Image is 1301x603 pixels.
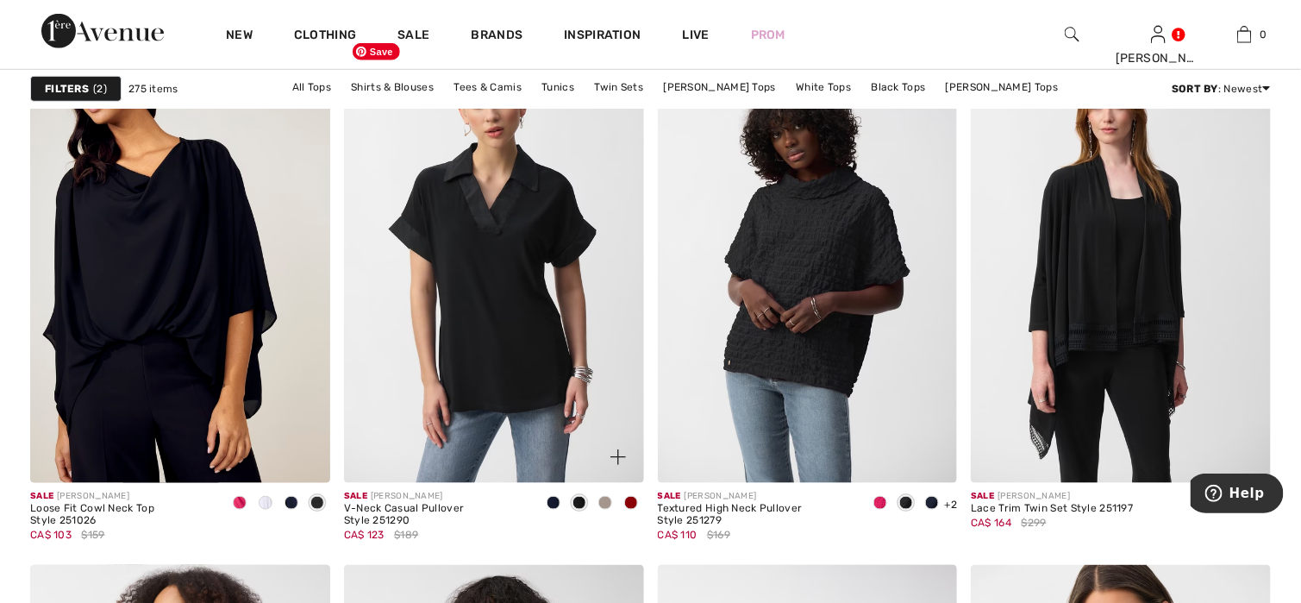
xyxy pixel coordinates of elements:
div: Vanilla 30 [253,490,278,518]
span: CA$ 123 [344,529,385,541]
a: Sign In [1151,26,1166,42]
span: $299 [1022,515,1047,531]
div: Black [566,490,592,518]
span: $169 [707,527,730,543]
span: 2 [93,81,107,97]
a: New [226,28,253,46]
div: [PERSON_NAME] [30,490,213,503]
div: V-Neck Casual Pullover Style 251290 [344,503,527,527]
img: My Info [1151,24,1166,45]
a: All Tops [284,76,340,98]
img: Lace Trim Twin Set Style 251197. Black [971,34,1271,484]
a: Live [683,26,710,44]
a: Shirts & Blouses [342,76,442,98]
div: Loose Fit Cowl Neck Top Style 251026 [30,503,213,527]
img: search the website [1065,24,1079,45]
span: $159 [81,527,104,543]
div: [PERSON_NAME] [658,490,854,503]
div: Black [893,490,919,518]
span: CA$ 164 [971,517,1011,529]
span: Sale [30,491,53,501]
img: plus_v2.svg [610,449,626,465]
a: Black Tops [863,76,935,98]
div: Textured High Neck Pullover Style 251279 [658,503,854,527]
span: CA$ 110 [658,529,697,541]
a: Tees & Camis [445,76,530,98]
div: Midnight Blue [919,490,945,518]
a: Twin Sets [586,76,653,98]
div: Geranium [867,490,893,518]
a: Prom [751,26,785,44]
span: Inspiration [564,28,641,46]
a: Sale [397,28,429,46]
a: Clothing [294,28,356,46]
img: Textured High Neck Pullover Style 251279. Black [658,34,958,484]
img: 1ère Avenue [41,14,164,48]
span: +2 [945,499,958,511]
div: Midnight Blue [541,490,566,518]
div: Lace Trim Twin Set Style 251197 [971,503,1133,515]
div: [PERSON_NAME] [1116,49,1200,67]
div: Geranium [227,490,253,518]
a: Brands [472,28,523,46]
div: Midnight Blue [278,490,304,518]
div: : Newest [1172,81,1271,97]
a: Tunics [533,76,583,98]
div: Black [304,490,330,518]
img: My Bag [1237,24,1252,45]
a: [PERSON_NAME] Tops [655,76,785,98]
span: CA$ 103 [30,529,72,541]
a: White Tops [787,76,860,98]
img: V-Neck Casual Pullover Style 251290. Black [344,34,644,484]
div: Moonstone [592,490,618,518]
div: Radiant red [618,490,644,518]
span: Sale [344,491,367,501]
img: Loose Fit Cowl Neck Top Style 251026. Black [30,34,330,484]
span: Save [353,43,400,60]
span: Sale [658,491,681,501]
strong: Filters [45,81,89,97]
span: 275 items [128,81,178,97]
span: Sale [971,491,994,501]
a: 0 [1202,24,1286,45]
div: [PERSON_NAME] [971,490,1133,503]
span: $189 [394,527,418,543]
iframe: Opens a widget where you can find more information [1191,474,1284,517]
strong: Sort By [1172,83,1218,95]
a: [PERSON_NAME] Tops [937,76,1066,98]
div: [PERSON_NAME] [344,490,527,503]
span: 0 [1260,27,1267,42]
